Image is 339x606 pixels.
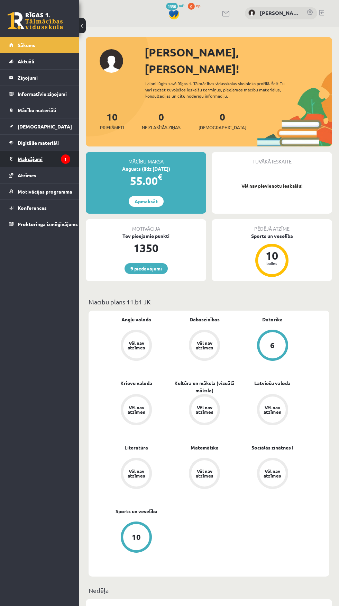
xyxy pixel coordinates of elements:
[86,240,206,256] div: 1350
[212,232,332,240] div: Sports un veselība
[262,316,283,323] a: Datorika
[254,380,291,387] a: Latviešu valoda
[166,3,178,10] span: 1350
[179,3,184,8] span: mP
[263,469,282,478] div: Vēl nav atzīmes
[127,469,146,478] div: Vēl nav atzīmes
[188,3,204,8] a: 0 xp
[195,469,214,478] div: Vēl nav atzīmes
[9,86,70,102] a: Informatīvie ziņojumi
[171,330,239,362] a: Vēl nav atzīmes
[188,3,195,10] span: 0
[191,444,219,451] a: Matemātika
[129,196,164,207] a: Apmaksāt
[9,118,70,134] a: [DEMOGRAPHIC_DATA]
[127,341,146,350] div: Vēl nav atzīmes
[171,380,239,394] a: Kultūra un māksla (vizuālā māksla)
[9,53,70,69] a: Aktuāli
[9,200,70,216] a: Konferences
[102,394,171,427] a: Vēl nav atzīmes
[9,135,70,151] a: Digitālie materiāli
[238,394,306,427] a: Vēl nav atzīmes
[142,124,181,131] span: Neizlasītās ziņas
[262,250,282,261] div: 10
[18,205,47,211] span: Konferences
[166,3,184,8] a: 1350 mP
[251,444,293,451] a: Sociālās zinātnes I
[132,533,141,541] div: 10
[9,70,70,86] a: Ziņojumi
[248,9,255,16] img: Zane Feldmane
[195,405,214,414] div: Vēl nav atzīmes
[125,444,148,451] a: Literatūra
[89,586,329,595] p: Nedēļa
[9,102,70,118] a: Mācību materiāli
[61,154,70,164] i: 1
[102,458,171,490] a: Vēl nav atzīmes
[8,12,63,29] a: Rīgas 1. Tālmācības vidusskola
[195,341,214,350] div: Vēl nav atzīmes
[120,380,152,387] a: Krievu valoda
[102,522,171,554] a: 10
[9,167,70,183] a: Atzīmes
[18,58,34,64] span: Aktuāli
[18,151,70,167] legend: Maksājumi
[100,124,124,131] span: Priekšmeti
[86,232,206,240] div: Tev pieejamie punkti
[86,152,206,165] div: Mācību maksa
[215,182,329,189] p: Vēl nav pievienotu ieskaišu!
[125,263,168,274] a: 9 piedāvājumi
[18,221,78,227] span: Proktoringa izmēģinājums
[18,107,56,113] span: Mācību materiāli
[18,70,70,86] legend: Ziņojumi
[127,405,146,414] div: Vēl nav atzīmes
[263,405,282,414] div: Vēl nav atzīmes
[86,219,206,232] div: Motivācija
[212,232,332,278] a: Sports un veselība 10 balles
[142,110,181,131] a: 0Neizlasītās ziņas
[270,341,275,349] div: 6
[18,188,72,195] span: Motivācijas programma
[145,80,293,99] div: Laipni lūgts savā Rīgas 1. Tālmācības vidusskolas skolnieka profilā. Šeit Tu vari redzēt tuvojošo...
[199,110,246,131] a: 0[DEMOGRAPHIC_DATA]
[9,151,70,167] a: Maksājumi1
[18,42,35,48] span: Sākums
[86,165,206,172] div: Augusts (līdz [DATE])
[171,458,239,490] a: Vēl nav atzīmes
[9,184,70,199] a: Motivācijas programma
[18,140,59,146] span: Digitālie materiāli
[100,110,124,131] a: 10Priekšmeti
[86,172,206,189] div: 55.00
[116,508,157,515] a: Sports un veselība
[190,316,220,323] a: Dabaszinības
[121,316,151,323] a: Angļu valoda
[238,330,306,362] a: 6
[145,44,332,77] div: [PERSON_NAME], [PERSON_NAME]!
[238,458,306,490] a: Vēl nav atzīmes
[212,219,332,232] div: Pēdējā atzīme
[262,261,282,265] div: balles
[18,86,70,102] legend: Informatīvie ziņojumi
[102,330,171,362] a: Vēl nav atzīmes
[212,152,332,165] div: Tuvākā ieskaite
[260,9,300,17] a: [PERSON_NAME]
[199,124,246,131] span: [DEMOGRAPHIC_DATA]
[196,3,200,8] span: xp
[18,172,36,178] span: Atzīmes
[158,172,162,182] span: €
[9,37,70,53] a: Sākums
[9,216,70,232] a: Proktoringa izmēģinājums
[89,297,329,306] p: Mācību plāns 11.b1 JK
[171,394,239,427] a: Vēl nav atzīmes
[18,123,72,130] span: [DEMOGRAPHIC_DATA]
